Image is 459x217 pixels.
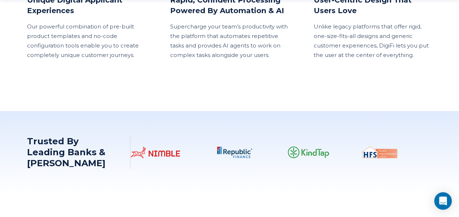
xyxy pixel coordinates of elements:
[288,146,329,158] img: Client Logo 3
[27,22,146,60] p: Our powerful combination of pre-built product templates and no-code configuration tools enable yo...
[212,146,256,158] img: Client Logo 2
[27,136,118,169] p: Trusted By Leading Banks & [PERSON_NAME]
[314,22,432,60] p: Unlike legacy platforms that offer rigid, one-size-fits-all designs and generic customer experien...
[434,192,452,210] div: Open Intercom Messenger
[170,22,289,60] p: Supercharge your team’s productivity with the platform that automates repetitive tasks and provid...
[361,146,397,158] img: Client Logo 4
[130,146,180,158] img: Client Logo 1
